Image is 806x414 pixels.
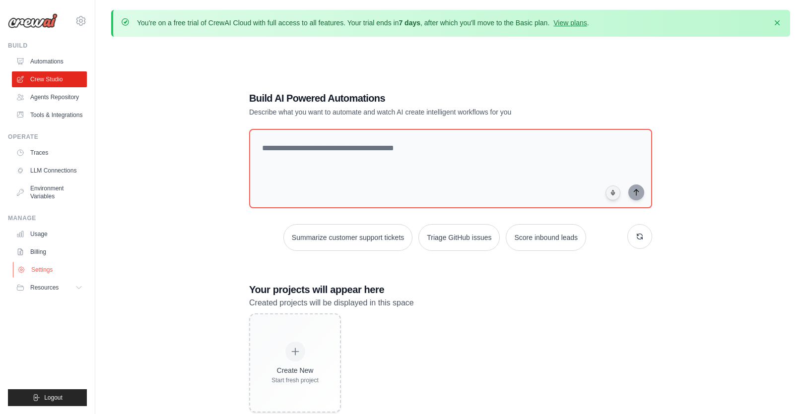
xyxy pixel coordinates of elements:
button: Click to speak your automation idea [605,185,620,200]
a: Usage [12,226,87,242]
a: Traces [12,145,87,161]
a: Settings [13,262,88,278]
button: Logout [8,389,87,406]
p: Created projects will be displayed in this space [249,296,652,309]
h1: Build AI Powered Automations [249,91,583,105]
button: Score inbound leads [506,224,586,251]
div: Create New [271,365,319,375]
a: View plans [553,19,587,27]
span: Logout [44,394,63,402]
a: LLM Connections [12,163,87,178]
div: Operate [8,133,87,141]
a: Crew Studio [12,71,87,87]
div: Start fresh project [271,376,319,384]
span: Resources [30,284,59,292]
a: Tools & Integrations [12,107,87,123]
button: Summarize customer support tickets [283,224,412,251]
p: Describe what you want to automate and watch AI create intelligent workflows for you [249,107,583,117]
a: Billing [12,244,87,260]
a: Environment Variables [12,180,87,204]
a: Automations [12,54,87,69]
img: Logo [8,13,58,28]
a: Agents Repository [12,89,87,105]
div: Manage [8,214,87,222]
div: Build [8,42,87,50]
strong: 7 days [399,19,420,27]
button: Resources [12,280,87,296]
button: Get new suggestions [627,224,652,249]
h3: Your projects will appear here [249,283,652,296]
button: Triage GitHub issues [418,224,500,251]
p: You're on a free trial of CrewAI Cloud with full access to all features. Your trial ends in , aft... [137,18,589,28]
